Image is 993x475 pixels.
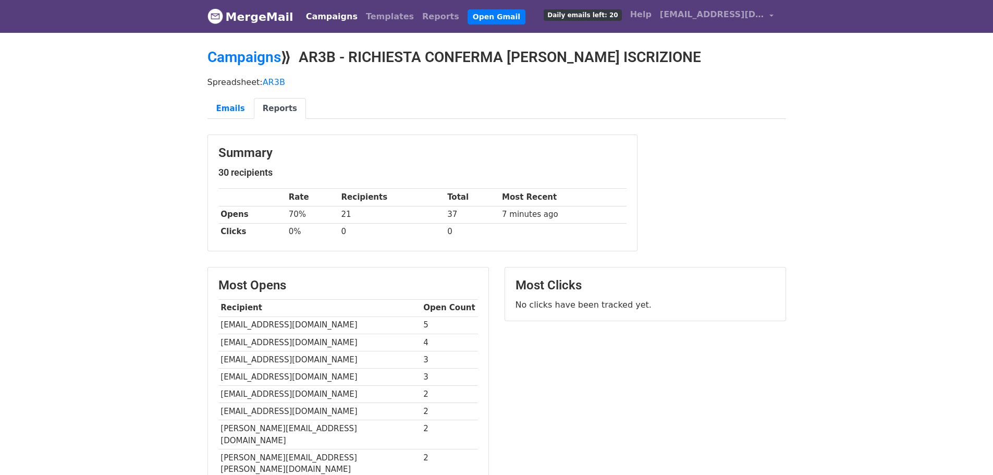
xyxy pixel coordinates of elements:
th: Rate [286,189,339,206]
a: Campaigns [302,6,362,27]
th: Clicks [218,223,286,240]
a: Help [626,4,656,25]
a: Open Gmail [468,9,525,25]
td: 4 [421,334,478,351]
p: Spreadsheet: [207,77,786,88]
td: [PERSON_NAME][EMAIL_ADDRESS][DOMAIN_NAME] [218,420,421,449]
td: [EMAIL_ADDRESS][DOMAIN_NAME] [218,403,421,420]
td: 37 [445,206,499,223]
td: 70% [286,206,339,223]
td: 0% [286,223,339,240]
span: [EMAIL_ADDRESS][DOMAIN_NAME] [660,8,764,21]
td: [EMAIL_ADDRESS][DOMAIN_NAME] [218,386,421,403]
a: MergeMail [207,6,293,28]
td: [EMAIL_ADDRESS][DOMAIN_NAME] [218,351,421,368]
th: Most Recent [499,189,626,206]
td: [EMAIL_ADDRESS][DOMAIN_NAME] [218,368,421,385]
p: No clicks have been tracked yet. [516,299,775,310]
td: [EMAIL_ADDRESS][DOMAIN_NAME] [218,334,421,351]
a: Daily emails left: 20 [540,4,626,25]
a: Templates [362,6,418,27]
td: [EMAIL_ADDRESS][DOMAIN_NAME] [218,316,421,334]
span: Daily emails left: 20 [544,9,621,21]
td: 5 [421,316,478,334]
h3: Most Opens [218,278,478,293]
td: 2 [421,403,478,420]
h3: Most Clicks [516,278,775,293]
td: 7 minutes ago [499,206,626,223]
h2: ⟫ AR3B - RICHIESTA CONFERMA [PERSON_NAME] ISCRIZIONE [207,48,786,66]
th: Open Count [421,299,478,316]
a: Campaigns [207,48,281,66]
td: 0 [339,223,445,240]
a: Reports [254,98,306,119]
th: Total [445,189,499,206]
td: 21 [339,206,445,223]
td: 3 [421,368,478,385]
a: Reports [418,6,463,27]
th: Recipient [218,299,421,316]
a: Emails [207,98,254,119]
td: 3 [421,351,478,368]
td: 2 [421,420,478,449]
a: AR3B [263,77,285,87]
th: Opens [218,206,286,223]
img: MergeMail logo [207,8,223,24]
td: 0 [445,223,499,240]
th: Recipients [339,189,445,206]
a: [EMAIL_ADDRESS][DOMAIN_NAME] [656,4,778,29]
h3: Summary [218,145,627,161]
td: 2 [421,386,478,403]
h5: 30 recipients [218,167,627,178]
